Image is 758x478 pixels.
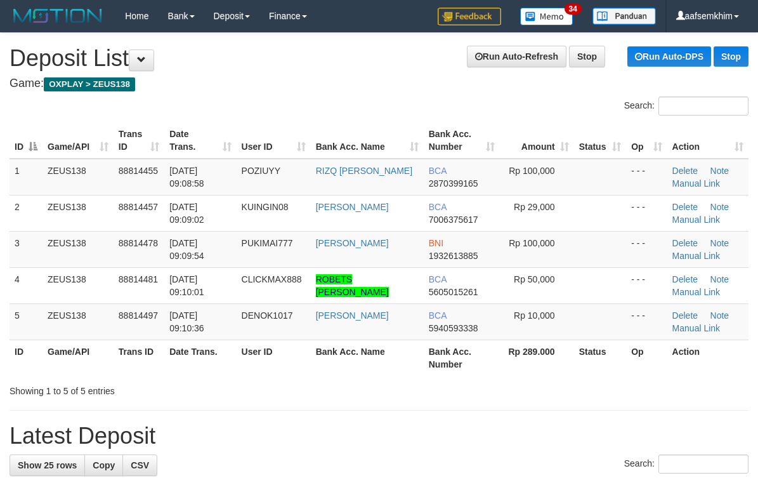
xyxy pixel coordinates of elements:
[710,166,729,176] a: Note
[93,460,115,470] span: Copy
[500,340,574,376] th: Rp 289.000
[10,267,42,303] td: 4
[500,123,574,159] th: Amount: activate to sort column ascending
[10,195,42,231] td: 2
[667,340,748,376] th: Action
[169,202,204,225] span: [DATE] 09:09:02
[10,231,42,267] td: 3
[514,274,555,284] span: Rp 50,000
[574,340,627,376] th: Status
[311,123,424,159] th: Bank Acc. Name: activate to sort column ascending
[672,310,698,321] a: Delete
[10,159,42,196] td: 1
[119,202,158,212] span: 88814457
[10,6,106,25] img: MOTION_logo.png
[164,340,236,376] th: Date Trans.
[114,340,164,376] th: Trans ID
[42,231,114,267] td: ZEUS138
[42,267,114,303] td: ZEUS138
[658,455,748,474] input: Search:
[424,123,500,159] th: Bank Acc. Number: activate to sort column ascending
[429,238,443,248] span: BNI
[242,202,289,212] span: KUINGIN08
[237,340,311,376] th: User ID
[658,96,748,116] input: Search:
[626,195,667,231] td: - - -
[131,460,149,470] span: CSV
[316,310,389,321] a: [PERSON_NAME]
[624,455,748,474] label: Search:
[316,202,389,212] a: [PERSON_NAME]
[42,303,114,340] td: ZEUS138
[237,123,311,159] th: User ID: activate to sort column ascending
[424,340,500,376] th: Bank Acc. Number
[429,166,447,176] span: BCA
[10,123,42,159] th: ID: activate to sort column descending
[316,274,389,297] a: ROBETS [PERSON_NAME]
[119,274,158,284] span: 88814481
[242,274,302,284] span: CLICKMAX888
[710,310,729,321] a: Note
[672,287,721,297] a: Manual Link
[429,251,478,261] span: Copy 1932613885 to clipboard
[626,340,667,376] th: Op
[509,238,554,248] span: Rp 100,000
[10,423,748,449] h1: Latest Deposit
[514,202,555,212] span: Rp 29,000
[710,202,729,212] a: Note
[672,323,721,333] a: Manual Link
[119,310,158,321] span: 88814497
[672,251,721,261] a: Manual Link
[10,303,42,340] td: 5
[429,274,447,284] span: BCA
[672,238,698,248] a: Delete
[514,310,555,321] span: Rp 10,000
[569,46,605,67] a: Stop
[509,166,554,176] span: Rp 100,000
[119,238,158,248] span: 88814478
[672,178,721,189] a: Manual Link
[429,202,447,212] span: BCA
[169,238,204,261] span: [DATE] 09:09:54
[429,310,447,321] span: BCA
[122,455,157,476] a: CSV
[242,310,293,321] span: DENOK1017
[10,380,306,397] div: Showing 1 to 5 of 5 entries
[667,123,748,159] th: Action: activate to sort column ascending
[672,215,721,225] a: Manual Link
[710,274,729,284] a: Note
[429,215,478,225] span: Copy 7006375617 to clipboard
[119,166,158,176] span: 88814455
[10,455,85,476] a: Show 25 rows
[592,8,656,25] img: panduan.png
[169,166,204,189] span: [DATE] 09:08:58
[627,46,711,67] a: Run Auto-DPS
[42,123,114,159] th: Game/API: activate to sort column ascending
[626,159,667,196] td: - - -
[429,287,478,297] span: Copy 5605015261 to clipboard
[672,166,698,176] a: Delete
[169,310,204,333] span: [DATE] 09:10:36
[114,123,164,159] th: Trans ID: activate to sort column ascending
[672,202,698,212] a: Delete
[242,166,280,176] span: POZIUYY
[84,455,123,476] a: Copy
[316,166,412,176] a: RIZQ [PERSON_NAME]
[626,123,667,159] th: Op: activate to sort column ascending
[10,46,748,71] h1: Deposit List
[169,274,204,297] span: [DATE] 09:10:01
[467,46,566,67] a: Run Auto-Refresh
[42,159,114,196] td: ZEUS138
[710,238,729,248] a: Note
[42,340,114,376] th: Game/API
[42,195,114,231] td: ZEUS138
[438,8,501,25] img: Feedback.jpg
[429,178,478,189] span: Copy 2870399165 to clipboard
[714,46,748,67] a: Stop
[18,460,77,470] span: Show 25 rows
[626,267,667,303] td: - - -
[574,123,627,159] th: Status: activate to sort column ascending
[626,231,667,267] td: - - -
[164,123,236,159] th: Date Trans.: activate to sort column ascending
[626,303,667,340] td: - - -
